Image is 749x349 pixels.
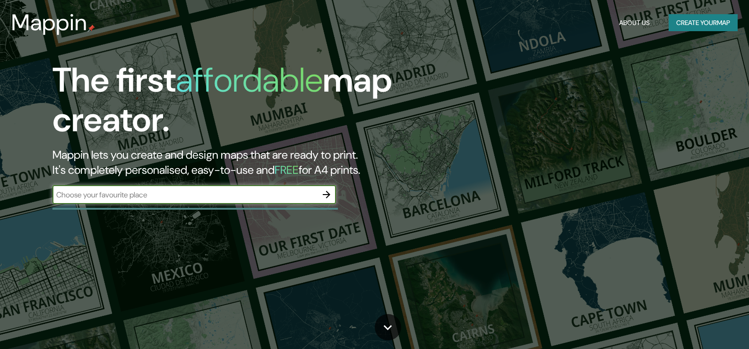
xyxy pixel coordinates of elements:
[52,60,427,147] h1: The first map creator.
[275,162,299,177] h5: FREE
[665,312,739,339] iframe: Help widget launcher
[669,14,738,32] button: Create yourmap
[11,9,87,36] h3: Mappin
[615,14,654,32] button: About Us
[176,58,323,102] h1: affordable
[52,189,317,200] input: Choose your favourite place
[87,25,95,32] img: mappin-pin
[52,147,427,178] h2: Mappin lets you create and design maps that are ready to print. It's completely personalised, eas...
